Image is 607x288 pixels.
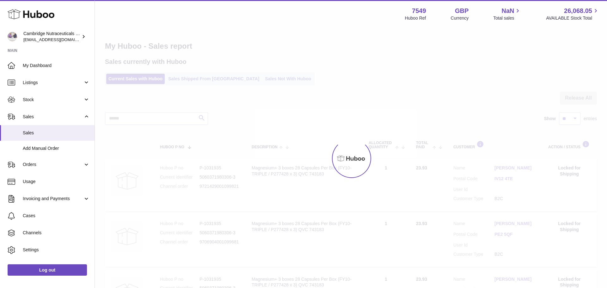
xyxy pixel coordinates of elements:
div: Currency [451,15,469,21]
span: My Dashboard [23,63,90,69]
span: Usage [23,179,90,185]
span: 26,068.05 [564,7,592,15]
span: Channels [23,230,90,236]
a: Log out [8,264,87,276]
span: Stock [23,97,83,103]
span: Total sales [493,15,521,21]
span: Settings [23,247,90,253]
span: Orders [23,162,83,168]
div: Huboo Ref [405,15,426,21]
span: Cases [23,213,90,219]
span: Sales [23,114,83,120]
span: Listings [23,80,83,86]
span: Invoicing and Payments [23,196,83,202]
a: 26,068.05 AVAILABLE Stock Total [546,7,599,21]
a: NaN Total sales [493,7,521,21]
strong: 7549 [412,7,426,15]
img: internalAdmin-7549@internal.huboo.com [8,32,17,41]
span: Add Manual Order [23,145,90,151]
span: Sales [23,130,90,136]
span: [EMAIL_ADDRESS][DOMAIN_NAME] [23,37,93,42]
span: AVAILABLE Stock Total [546,15,599,21]
span: NaN [501,7,514,15]
div: Cambridge Nutraceuticals Ltd [23,31,80,43]
strong: GBP [455,7,469,15]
